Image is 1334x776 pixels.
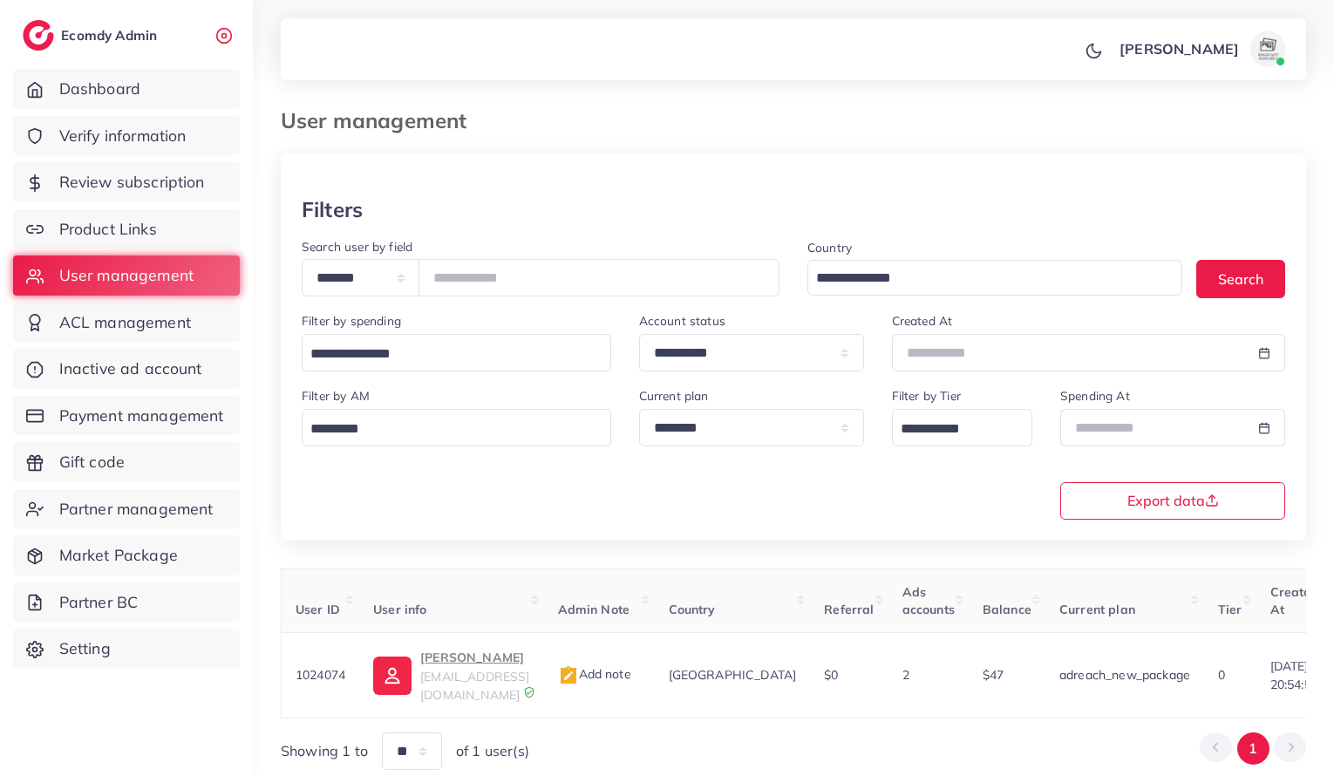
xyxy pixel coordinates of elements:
[302,334,611,371] div: Search for option
[1250,31,1285,66] img: avatar
[639,387,709,405] label: Current plan
[1127,494,1219,507] span: Export data
[1120,38,1239,59] p: [PERSON_NAME]
[983,667,1004,683] span: $47
[639,312,725,330] label: Account status
[810,265,1160,292] input: Search for option
[59,451,125,473] span: Gift code
[807,239,852,256] label: Country
[13,489,240,529] a: Partner management
[304,416,589,443] input: Search for option
[302,197,363,222] h3: Filters
[1270,584,1311,617] span: Create At
[13,255,240,296] a: User management
[281,741,368,761] span: Showing 1 to
[1218,602,1242,617] span: Tier
[59,405,224,427] span: Payment management
[420,669,529,702] span: [EMAIL_ADDRESS][DOMAIN_NAME]
[1059,602,1135,617] span: Current plan
[824,602,874,617] span: Referral
[824,667,838,683] span: $0
[59,264,194,287] span: User management
[1110,31,1292,66] a: [PERSON_NAME]avatar
[1218,667,1225,683] span: 0
[23,20,161,51] a: logoEcomdy Admin
[892,312,953,330] label: Created At
[13,535,240,575] a: Market Package
[13,303,240,343] a: ACL management
[281,108,480,133] h3: User management
[669,667,797,683] span: [GEOGRAPHIC_DATA]
[61,27,161,44] h2: Ecomdy Admin
[59,218,157,241] span: Product Links
[302,238,412,255] label: Search user by field
[13,162,240,202] a: Review subscription
[13,442,240,482] a: Gift code
[892,409,1032,446] div: Search for option
[59,171,205,194] span: Review subscription
[373,602,426,617] span: User info
[807,260,1182,296] div: Search for option
[1060,482,1285,520] button: Export data
[13,116,240,156] a: Verify information
[420,647,529,668] p: [PERSON_NAME]
[302,387,370,405] label: Filter by AM
[523,686,535,698] img: 9CAL8B2pu8EFxCJHYAAAAldEVYdGRhdGU6Y3JlYXRlADIwMjItMTItMDlUMDQ6NTg6MzkrMDA6MDBXSlgLAAAAJXRFWHRkYXR...
[456,741,529,761] span: of 1 user(s)
[296,602,340,617] span: User ID
[983,602,1031,617] span: Balance
[558,666,631,682] span: Add note
[59,544,178,567] span: Market Package
[59,357,202,380] span: Inactive ad account
[1270,657,1318,693] span: [DATE] 20:54:51
[59,591,139,614] span: Partner BC
[59,125,187,147] span: Verify information
[1200,732,1306,765] ul: Pagination
[1060,387,1130,405] label: Spending At
[1237,732,1269,765] button: Go to page 1
[13,349,240,389] a: Inactive ad account
[892,387,961,405] label: Filter by Tier
[302,312,401,330] label: Filter by spending
[558,602,630,617] span: Admin Note
[23,20,54,51] img: logo
[373,647,529,704] a: [PERSON_NAME][EMAIL_ADDRESS][DOMAIN_NAME]
[902,584,955,617] span: Ads accounts
[1059,667,1190,683] span: adreach_new_package
[59,498,214,521] span: Partner management
[13,69,240,109] a: Dashboard
[59,311,191,334] span: ACL management
[669,602,716,617] span: Country
[13,629,240,669] a: Setting
[59,78,140,100] span: Dashboard
[302,409,611,446] div: Search for option
[373,657,412,695] img: ic-user-info.36bf1079.svg
[1196,260,1285,297] button: Search
[895,416,1010,443] input: Search for option
[13,396,240,436] a: Payment management
[59,637,111,660] span: Setting
[296,667,345,683] span: 1024074
[13,209,240,249] a: Product Links
[558,665,579,686] img: admin_note.cdd0b510.svg
[304,341,589,368] input: Search for option
[13,582,240,623] a: Partner BC
[902,667,909,683] span: 2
